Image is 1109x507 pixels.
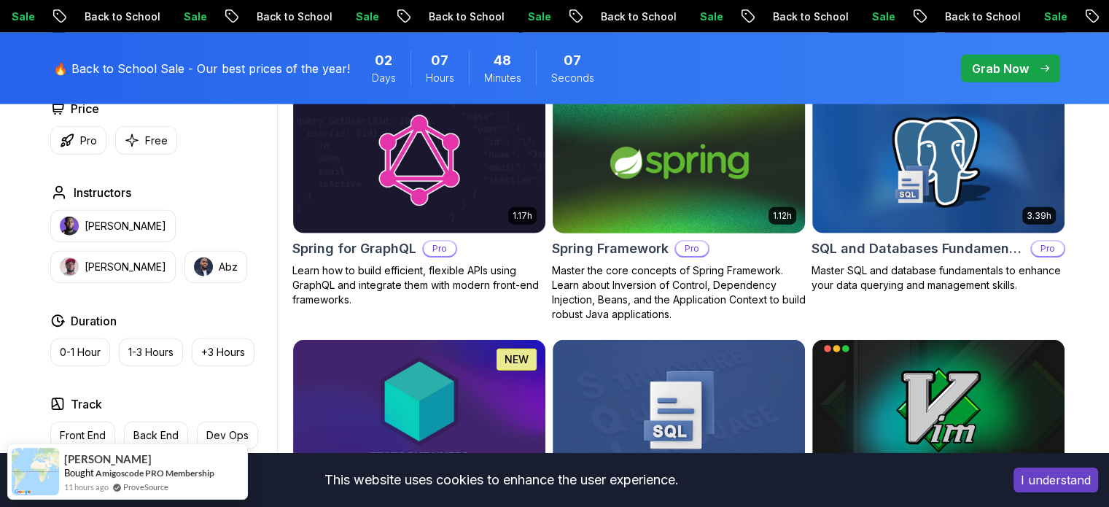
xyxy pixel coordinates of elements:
span: 11 hours ago [64,481,109,493]
h2: Spring Framework [552,239,669,259]
button: instructor img[PERSON_NAME] [50,210,176,242]
a: SQL and Databases Fundamentals card3.39hSQL and Databases FundamentalsProMaster SQL and database ... [812,91,1065,293]
img: Testcontainers with Java card [293,340,545,481]
p: Master SQL and database fundamentals to enhance your data querying and management skills. [812,263,1065,293]
p: Pro [424,241,456,256]
p: 1-3 Hours [128,345,174,360]
button: Free [115,126,177,155]
p: Sale [851,9,898,24]
button: +3 Hours [192,338,254,366]
img: instructor img [194,258,213,276]
p: +3 Hours [201,345,245,360]
p: Sale [163,9,209,24]
p: 1.17h [513,210,532,222]
h2: Instructors [74,184,131,201]
p: Pro [1032,241,1064,256]
button: Pro [50,126,106,155]
p: 3.39h [1027,210,1051,222]
img: provesource social proof notification image [12,448,59,495]
p: 🔥 Back to School Sale - Our best prices of the year! [53,60,350,77]
span: Hours [426,71,454,85]
a: Amigoscode PRO Membership [96,468,214,479]
p: Sale [679,9,725,24]
p: Learn how to build efficient, flexible APIs using GraphQL and integrate them with modern front-en... [292,263,546,307]
p: Back End [133,428,179,443]
p: Back to School [924,9,1023,24]
button: Back End [124,422,188,449]
span: 2 Days [375,50,392,71]
h2: Duration [71,312,117,330]
p: Sale [335,9,381,24]
span: 7 Seconds [564,50,581,71]
a: ProveSource [123,481,168,493]
p: Free [145,133,168,148]
h2: Track [71,395,102,413]
p: Master the core concepts of Spring Framework. Learn about Inversion of Control, Dependency Inject... [552,263,806,322]
p: [PERSON_NAME] [85,219,166,233]
p: [PERSON_NAME] [85,260,166,274]
button: instructor img[PERSON_NAME] [50,251,176,283]
p: Back to School [408,9,507,24]
p: Back to School [580,9,679,24]
img: VIM Essentials card [812,340,1065,481]
span: Seconds [551,71,594,85]
img: Up and Running with SQL and Databases card [553,340,805,481]
p: Sale [1023,9,1070,24]
p: Back to School [752,9,851,24]
a: Spring Framework card1.12hSpring FrameworkProMaster the core concepts of Spring Framework. Learn ... [552,91,806,322]
button: 0-1 Hour [50,338,110,366]
p: Grab Now [972,60,1029,77]
p: NEW [505,352,529,367]
p: Front End [60,428,106,443]
h2: Spring for GraphQL [292,239,416,259]
span: 48 Minutes [494,50,511,71]
button: Accept cookies [1013,468,1098,492]
span: [PERSON_NAME] [64,453,152,465]
h2: SQL and Databases Fundamentals [812,239,1024,259]
span: 7 Hours [431,50,448,71]
p: Back to School [63,9,163,24]
button: 1-3 Hours [119,338,183,366]
img: instructor img [60,258,79,276]
p: 0-1 Hour [60,345,101,360]
span: Minutes [484,71,521,85]
span: Days [372,71,396,85]
span: Bought [64,467,94,479]
button: Front End [50,422,115,449]
p: Pro [676,241,708,256]
div: This website uses cookies to enhance the user experience. [11,464,992,496]
a: Spring for GraphQL card1.17hSpring for GraphQLProLearn how to build efficient, flexible APIs usin... [292,91,546,307]
p: Sale [507,9,553,24]
p: 1.12h [773,210,792,222]
img: instructor img [60,217,79,236]
img: SQL and Databases Fundamentals card [812,92,1065,233]
button: Dev Ops [197,422,258,449]
button: instructor imgAbz [184,251,247,283]
p: Back to School [236,9,335,24]
h2: Price [71,100,99,117]
p: Dev Ops [206,428,249,443]
img: Spring for GraphQL card [293,92,545,233]
img: Spring Framework card [546,88,811,236]
p: Abz [219,260,238,274]
p: Pro [80,133,97,148]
